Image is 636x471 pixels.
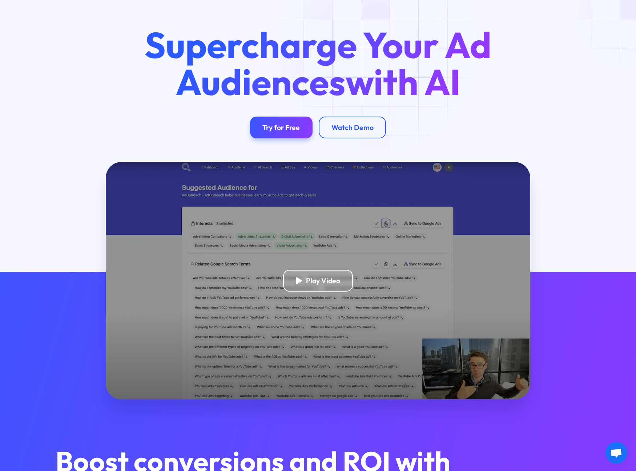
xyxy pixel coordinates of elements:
[129,27,507,101] h1: Supercharge Your Ad Audiences
[106,162,530,399] a: open lightbox
[306,276,340,285] div: Play Video
[346,59,460,105] span: with AI
[331,123,374,132] div: Watch Demo
[262,123,300,132] div: Try for Free
[605,442,627,464] a: Open chat
[250,117,313,139] a: Try for Free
